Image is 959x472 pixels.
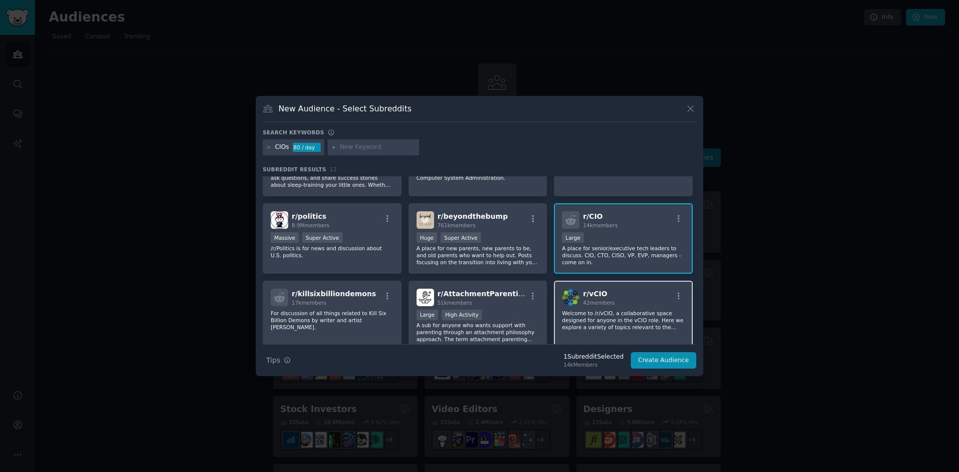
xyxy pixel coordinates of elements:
[271,232,299,243] div: Massive
[271,211,288,229] img: politics
[441,232,481,243] div: Super Active
[583,290,607,298] span: r/ vCIO
[442,310,482,320] div: High Activity
[563,361,623,368] div: 14k Members
[292,300,326,306] span: 17k members
[271,167,394,188] p: This is a judgement-free zone to provide tips, ask questions, and share success stories about sle...
[562,310,685,331] p: Welcome to /r/vCIO, a collaborative space designed for anyone in the vCIO role. Here we explore a...
[583,300,614,306] span: 42 members
[266,355,280,366] span: Tips
[292,222,330,228] span: 8.9M members
[562,245,685,266] p: A place for senior/executive tech leaders to discuss. CIO, CTO, CISO, VP, EVP, managers - come on...
[563,353,623,362] div: 1 Subreddit Selected
[417,232,438,243] div: Huge
[562,232,584,243] div: Large
[271,310,394,331] p: For discussion of all things related to Kill Six Billion Demons by writer and artist [PERSON_NAME].
[631,352,697,369] button: Create Audience
[438,300,472,306] span: 51k members
[438,212,508,220] span: r/ beyondthebump
[293,143,321,152] div: 80 / day
[302,232,343,243] div: Super Active
[292,212,326,220] span: r/ politics
[417,289,434,306] img: AttachmentParenting
[417,322,539,343] p: A sub for anyone who wants support with parenting through an attachment philosophy approach. The ...
[340,143,416,152] input: New Keyword
[417,310,439,320] div: Large
[583,212,602,220] span: r/ CIO
[263,352,294,369] button: Tips
[562,289,579,306] img: vCIO
[263,129,324,136] h3: Search keywords
[263,166,326,173] span: Subreddit Results
[438,222,476,228] span: 761k members
[271,245,394,259] p: /r/Politics is for news and discussion about U.S. politics.
[417,245,539,266] p: A place for new parents, new parents to be, and old parents who want to help out. Posts focusing ...
[275,143,289,152] div: CIOs
[292,290,376,298] span: r/ killsixbilliondemons
[417,211,434,229] img: beyondthebump
[330,166,337,172] span: 12
[583,222,617,228] span: 14k members
[438,290,528,298] span: r/ AttachmentParenting
[279,103,412,114] h3: New Audience - Select Subreddits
